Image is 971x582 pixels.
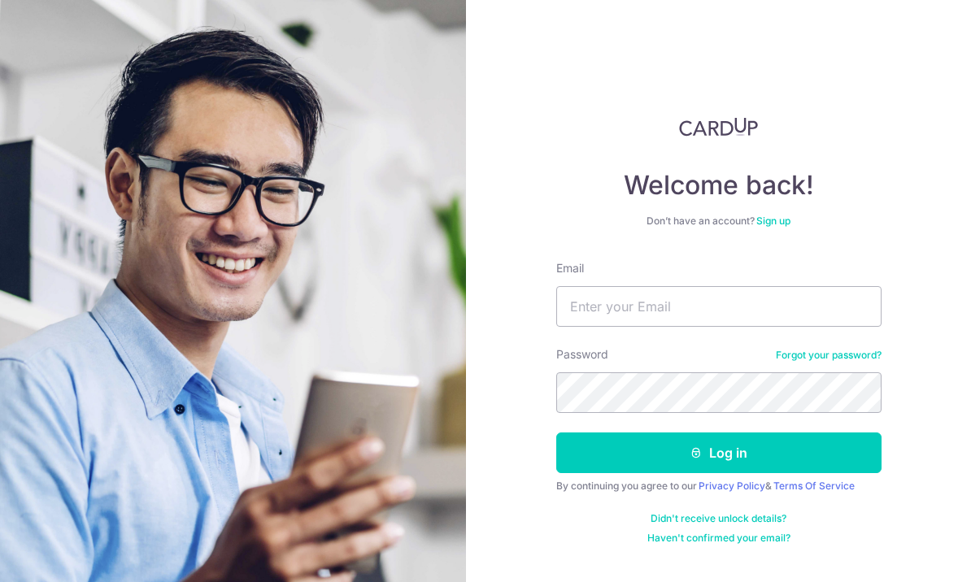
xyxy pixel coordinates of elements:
[556,432,882,473] button: Log in
[651,512,786,525] a: Didn't receive unlock details?
[699,480,765,492] a: Privacy Policy
[556,215,882,228] div: Don’t have an account?
[773,480,855,492] a: Terms Of Service
[556,286,882,327] input: Enter your Email
[556,346,608,363] label: Password
[556,260,584,276] label: Email
[679,117,759,137] img: CardUp Logo
[756,215,790,227] a: Sign up
[556,169,882,202] h4: Welcome back!
[556,480,882,493] div: By continuing you agree to our &
[647,532,790,545] a: Haven't confirmed your email?
[776,349,882,362] a: Forgot your password?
